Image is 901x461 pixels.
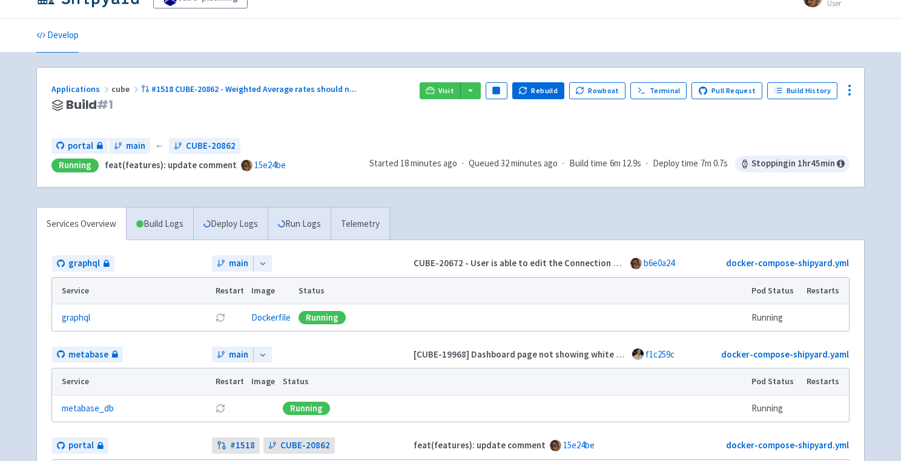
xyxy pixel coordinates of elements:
[280,439,330,453] span: CUBE-20862
[653,157,698,171] span: Deploy time
[563,439,595,451] a: 15e24be
[216,313,225,322] button: Restart pod
[691,82,762,99] a: Pull Request
[414,439,546,451] strong: feat(features): update comment
[229,257,248,270] span: main
[469,157,558,169] span: Queued
[331,208,389,241] a: Telemetry
[767,82,837,99] a: Build History
[68,257,100,270] span: graphql
[726,257,849,269] a: docker-compose-shipyard.yml
[51,83,111,94] a: Applications
[414,348,687,360] strong: [CUBE-19968] Dashboard page not showing white background (#83)
[299,311,346,324] div: Running
[420,82,461,99] a: Visit
[486,82,507,99] button: Pause
[51,138,108,154] a: portal
[211,368,248,395] th: Restart
[803,278,849,304] th: Restarts
[569,82,626,99] button: Rowboat
[126,139,145,153] span: main
[52,368,211,395] th: Service
[97,96,113,113] span: # 1
[62,311,90,325] a: graphql
[279,368,748,395] th: Status
[630,82,687,99] a: Terminal
[68,439,94,453] span: portal
[127,208,193,241] a: Build Logs
[248,278,295,304] th: Image
[186,139,236,153] span: CUBE-20862
[251,312,291,323] a: Dockerfile
[62,402,114,416] a: metabase_db
[748,395,803,422] td: Running
[569,157,607,171] span: Build time
[193,208,268,241] a: Deploy Logs
[68,139,93,153] span: portal
[721,348,849,360] a: docker-compose-shipyard.yaml
[230,439,255,453] strong: # 1518
[748,304,803,331] td: Running
[263,437,335,454] a: CUBE-20862
[68,348,108,362] span: metabase
[155,139,164,153] span: ←
[254,159,286,171] a: 15e24be
[369,157,457,169] span: Started
[212,255,253,272] a: main
[52,255,114,272] a: graphql
[37,208,126,241] a: Services Overview
[141,83,358,94] a: #1518 CUBE-20862 - Weighted Average rates should n...
[111,83,141,94] span: cube
[438,86,454,96] span: Visit
[36,19,79,53] a: Develop
[701,157,728,171] span: 7m 0.7s
[52,278,211,304] th: Service
[369,155,850,172] div: · · ·
[169,138,240,154] a: CUBE-20862
[501,157,558,169] time: 32 minutes ago
[151,83,357,94] span: #1518 CUBE-20862 - Weighted Average rates should n ...
[735,155,850,172] span: Stopping in 1 hr 45 min
[512,82,564,99] button: Rebuild
[51,159,99,172] div: Running
[748,278,803,304] th: Pod Status
[105,159,237,171] strong: feat(features): update comment
[295,278,748,304] th: Status
[248,368,279,395] th: Image
[109,138,150,154] a: main
[400,157,457,169] time: 18 minutes ago
[211,278,248,304] th: Restart
[229,348,248,362] span: main
[726,439,849,451] a: docker-compose-shipyard.yml
[610,157,641,171] span: 6m 12.9s
[414,257,664,269] strong: CUBE-20672 - User is able to edit the Connection Name (#367)
[216,404,225,413] button: Restart pod
[212,347,253,363] a: main
[283,402,330,415] div: Running
[644,257,675,269] a: b6e0a24
[52,347,123,363] a: metabase
[645,348,675,360] a: f1c259c
[748,368,803,395] th: Pod Status
[66,98,113,112] span: Build
[212,437,260,454] a: #1518
[52,437,108,454] a: portal
[268,208,331,241] a: Run Logs
[803,368,849,395] th: Restarts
